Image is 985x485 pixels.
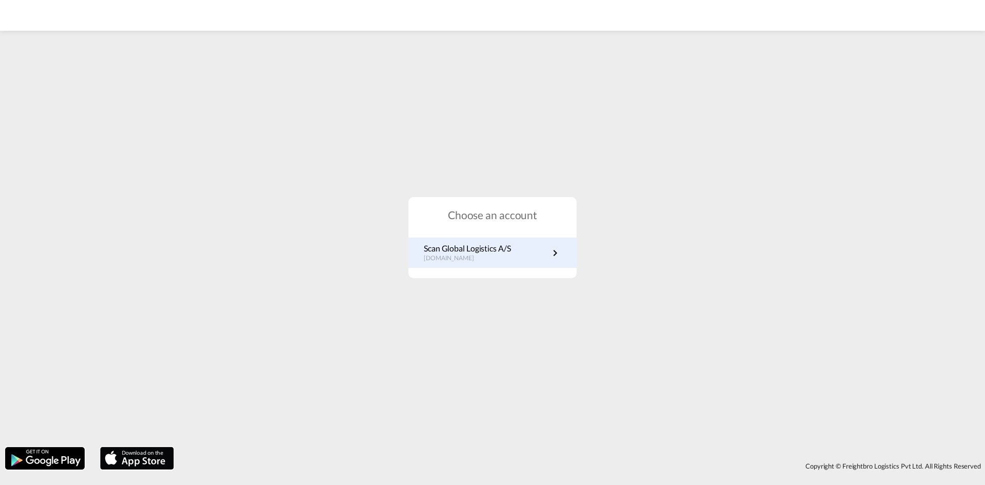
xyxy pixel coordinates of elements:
[99,446,175,471] img: apple.png
[424,243,561,263] a: Scan Global Logistics A/S[DOMAIN_NAME]
[424,243,511,254] p: Scan Global Logistics A/S
[408,207,577,222] h1: Choose an account
[549,247,561,259] md-icon: icon-chevron-right
[179,457,985,475] div: Copyright © Freightbro Logistics Pvt Ltd. All Rights Reserved
[424,254,511,263] p: [DOMAIN_NAME]
[4,446,86,471] img: google.png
